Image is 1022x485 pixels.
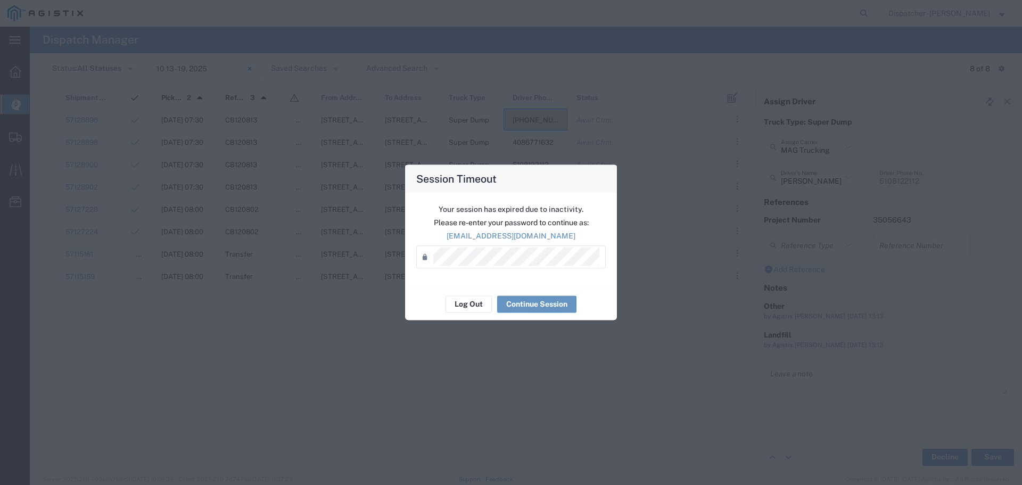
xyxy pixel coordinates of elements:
button: Continue Session [497,295,576,313]
p: Your session has expired due to inactivity. [416,203,606,215]
h4: Session Timeout [416,170,497,186]
p: [EMAIL_ADDRESS][DOMAIN_NAME] [416,230,606,241]
p: Please re-enter your password to continue as: [416,217,606,228]
button: Log Out [446,295,492,313]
